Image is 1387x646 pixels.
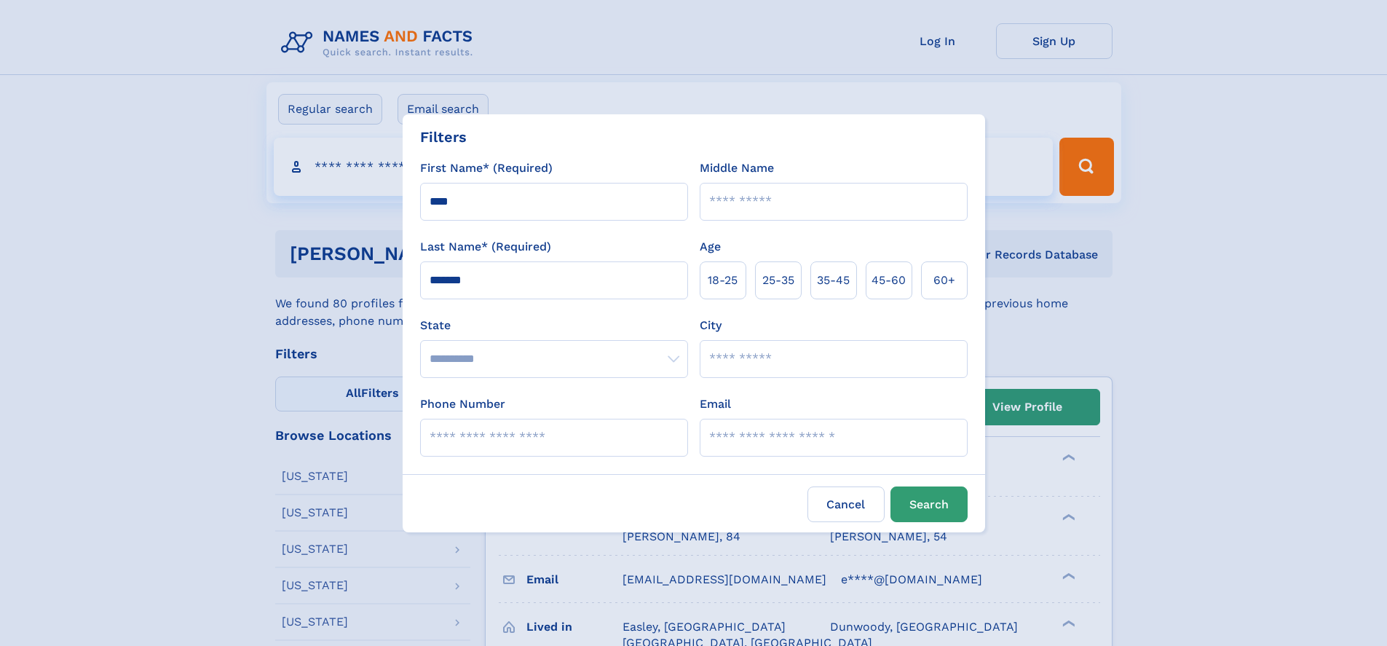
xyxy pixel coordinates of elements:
[700,395,731,413] label: Email
[872,272,906,289] span: 45‑60
[420,395,505,413] label: Phone Number
[817,272,850,289] span: 35‑45
[420,126,467,148] div: Filters
[708,272,738,289] span: 18‑25
[890,487,968,522] button: Search
[933,272,955,289] span: 60+
[700,238,721,256] label: Age
[420,317,688,334] label: State
[700,317,722,334] label: City
[700,159,774,177] label: Middle Name
[420,159,553,177] label: First Name* (Required)
[807,487,885,522] label: Cancel
[762,272,794,289] span: 25‑35
[420,238,551,256] label: Last Name* (Required)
